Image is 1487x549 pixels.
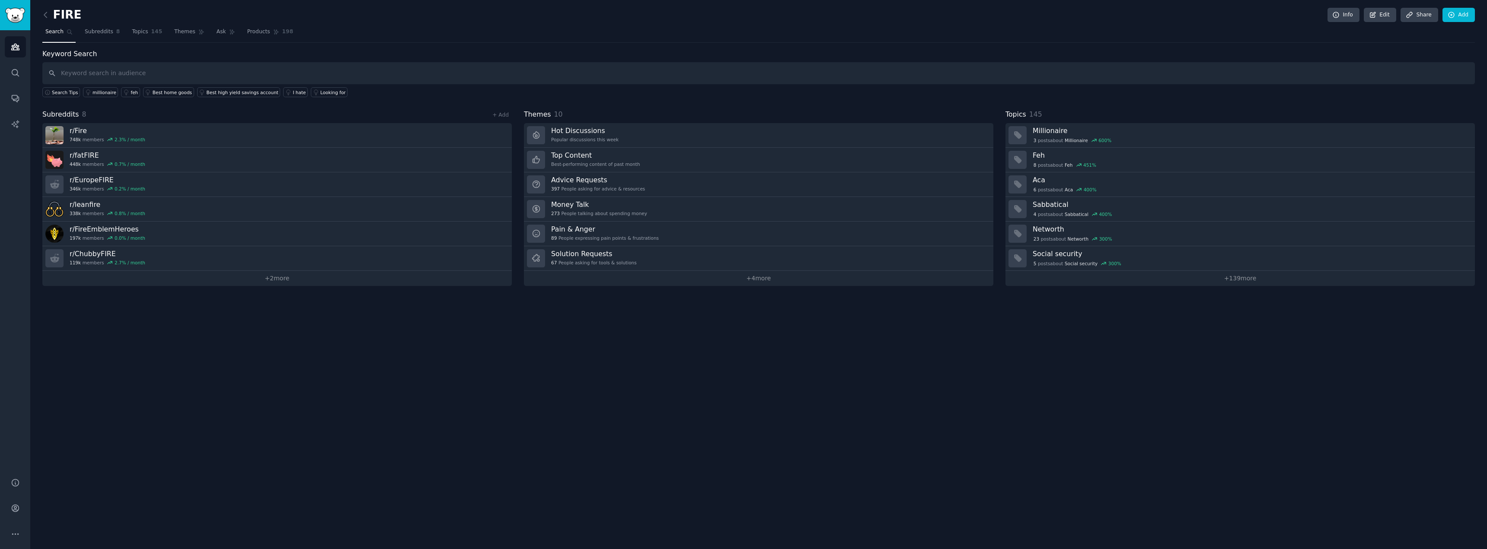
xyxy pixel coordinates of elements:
[70,161,145,167] div: members
[115,210,145,216] div: 0.8 % / month
[70,186,145,192] div: members
[1034,260,1037,267] span: 5
[1364,8,1396,22] a: Edit
[93,89,116,95] div: millionaire
[70,260,145,266] div: members
[129,25,165,43] a: Topics145
[45,126,64,144] img: Fire
[42,222,512,246] a: r/FireEmblemHeroes197kmembers0.0% / month
[1084,187,1097,193] div: 400 %
[1033,200,1469,209] h3: Sabbatical
[1034,162,1037,168] span: 8
[131,89,138,95] div: feh
[45,28,64,36] span: Search
[42,271,512,286] a: +2more
[45,225,64,243] img: FireEmblemHeroes
[70,136,81,143] span: 748k
[171,25,207,43] a: Themes
[1083,162,1096,168] div: 451 %
[115,161,145,167] div: 0.7 % / month
[293,89,306,95] div: I hate
[42,148,512,172] a: r/fatFIRE448kmembers0.7% / month
[524,109,551,120] span: Themes
[70,249,145,258] h3: r/ ChubbyFIRE
[1033,260,1122,267] div: post s about
[70,126,145,135] h3: r/ Fire
[1005,222,1475,246] a: Networth23postsaboutNetworth300%
[115,235,145,241] div: 0.0 % / month
[197,87,281,97] a: Best high yield savings account
[1442,8,1475,22] a: Add
[551,260,637,266] div: People asking for tools & solutions
[1033,136,1112,144] div: post s about
[1005,271,1475,286] a: +139more
[207,89,278,95] div: Best high yield savings account
[42,62,1475,84] input: Keyword search in audience
[1005,197,1475,222] a: Sabbatical4postsaboutSabbatical400%
[1033,186,1097,194] div: post s about
[82,25,123,43] a: Subreddits8
[551,186,560,192] span: 397
[115,186,145,192] div: 0.2 % / month
[1033,225,1469,234] h3: Networth
[70,210,145,216] div: members
[524,172,993,197] a: Advice Requests397People asking for advice & resources
[121,87,140,97] a: feh
[554,110,563,118] span: 10
[524,148,993,172] a: Top ContentBest-performing content of past month
[42,87,80,97] button: Search Tips
[551,249,637,258] h3: Solution Requests
[42,246,512,271] a: r/ChubbyFIRE119kmembers2.7% / month
[174,28,195,36] span: Themes
[551,186,645,192] div: People asking for advice & resources
[247,28,270,36] span: Products
[70,161,81,167] span: 448k
[42,25,76,43] a: Search
[551,210,647,216] div: People talking about spending money
[311,87,348,97] a: Looking for
[1033,235,1113,243] div: post s about
[1065,162,1073,168] span: Feh
[551,235,557,241] span: 89
[45,151,64,169] img: fatFIRE
[217,28,226,36] span: Ask
[551,175,645,184] h3: Advice Requests
[524,123,993,148] a: Hot DiscussionsPopular discussions this week
[70,210,81,216] span: 338k
[1033,210,1113,218] div: post s about
[524,246,993,271] a: Solution Requests67People asking for tools & solutions
[70,235,81,241] span: 197k
[1034,137,1037,143] span: 3
[42,172,512,197] a: r/EuropeFIRE346kmembers0.2% / month
[551,260,557,266] span: 67
[70,235,145,241] div: members
[1033,175,1469,184] h3: Aca
[492,112,509,118] a: + Add
[1033,249,1469,258] h3: Social security
[551,151,640,160] h3: Top Content
[70,136,145,143] div: members
[1098,137,1111,143] div: 600 %
[132,28,148,36] span: Topics
[1068,236,1089,242] span: Networth
[524,197,993,222] a: Money Talk273People talking about spending money
[70,151,145,160] h3: r/ fatFIRE
[153,89,192,95] div: Best home goods
[115,260,145,266] div: 2.7 % / month
[116,28,120,36] span: 8
[1033,151,1469,160] h3: Feh
[1005,246,1475,271] a: Social security5postsaboutSocial security300%
[45,200,64,218] img: leanfire
[283,87,308,97] a: I hate
[551,235,659,241] div: People expressing pain points & frustrations
[1401,8,1438,22] a: Share
[1005,109,1026,120] span: Topics
[1005,148,1475,172] a: Feh8postsaboutFeh451%
[70,260,81,266] span: 119k
[42,197,512,222] a: r/leanfire338kmembers0.8% / month
[524,222,993,246] a: Pain & Anger89People expressing pain points & frustrations
[1327,8,1359,22] a: Info
[1033,161,1097,169] div: post s about
[1033,126,1469,135] h3: Millionaire
[5,8,25,23] img: GummySearch logo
